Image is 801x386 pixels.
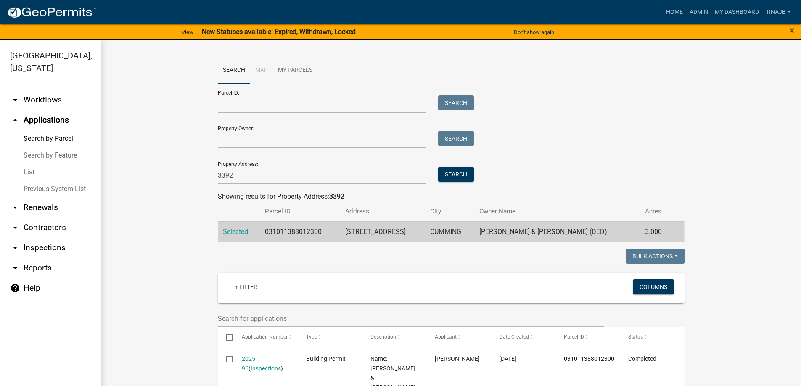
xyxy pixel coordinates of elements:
span: Type [306,334,317,340]
i: help [10,283,20,293]
a: Search [218,57,250,84]
a: + Filter [228,279,264,294]
button: Don't show again [510,25,558,39]
span: Application Number [242,334,288,340]
span: Applicant [435,334,457,340]
datatable-header-cell: Type [298,327,362,347]
datatable-header-cell: Date Created [491,327,555,347]
a: View [178,25,197,39]
button: Search [438,167,474,182]
a: 2025-96 [242,355,257,372]
strong: 3392 [329,192,344,200]
a: Inspections [251,365,281,372]
th: Owner Name [474,202,640,221]
datatable-header-cell: Applicant [427,327,491,347]
th: Acres [640,202,672,221]
datatable-header-cell: Select [218,327,234,347]
th: Address [340,202,425,221]
span: Phil Steger [435,355,480,362]
i: arrow_drop_down [10,243,20,253]
a: Admin [686,4,711,20]
a: My Parcels [273,57,317,84]
datatable-header-cell: Parcel ID [555,327,620,347]
td: CUMMING [425,221,475,242]
a: My Dashboard [711,4,762,20]
span: Completed [628,355,656,362]
i: arrow_drop_down [10,202,20,213]
span: × [789,24,795,36]
button: Search [438,95,474,110]
span: Building Permit [306,355,346,362]
datatable-header-cell: Description [362,327,427,347]
button: Close [789,25,795,35]
a: Home [663,4,686,20]
button: Columns [633,279,674,294]
td: [PERSON_NAME] & [PERSON_NAME] (DED) [474,221,640,242]
i: arrow_drop_down [10,263,20,273]
td: 3.000 [640,221,672,242]
datatable-header-cell: Status [620,327,684,347]
th: Parcel ID [260,202,340,221]
span: Parcel ID [564,334,584,340]
span: Description [370,334,396,340]
strong: New Statuses available! Expired, Withdrawn, Locked [202,28,356,36]
span: 07/14/2025 [499,355,516,362]
a: Selected [223,228,248,236]
button: Search [438,131,474,146]
a: Tinajb [762,4,794,20]
td: [STREET_ADDRESS] [340,221,425,242]
div: Showing results for Property Address: [218,192,685,202]
span: Status [628,334,643,340]
button: Bulk Actions [626,249,685,264]
i: arrow_drop_up [10,115,20,125]
i: arrow_drop_down [10,223,20,233]
span: Date Created [499,334,529,340]
span: 031011388012300 [564,355,614,362]
input: Search for applications [218,310,605,327]
th: City [425,202,475,221]
td: 031011388012300 [260,221,340,242]
div: ( ) [242,354,290,373]
i: arrow_drop_down [10,95,20,105]
datatable-header-cell: Application Number [234,327,298,347]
